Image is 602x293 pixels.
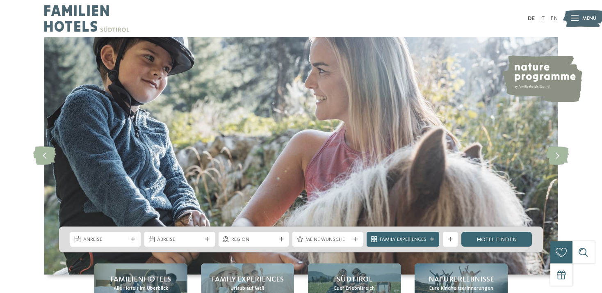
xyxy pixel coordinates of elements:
[110,275,171,285] span: Familienhotels
[44,37,558,275] img: Familienhotels Südtirol: The happy family places
[429,285,493,292] span: Eure Kindheitserinnerungen
[337,275,372,285] span: Südtirol
[582,15,596,22] span: Menü
[540,16,545,21] a: IT
[157,236,202,243] span: Abreise
[380,236,426,243] span: Family Experiences
[230,285,265,292] span: Urlaub auf Maß
[306,236,350,243] span: Meine Wünsche
[461,232,532,247] a: Hotel finden
[231,236,276,243] span: Region
[83,236,128,243] span: Anreise
[334,285,375,292] span: Euer Erlebnisreich
[114,285,168,292] span: Alle Hotels im Überblick
[501,55,582,102] img: nature programme by Familienhotels Südtirol
[528,16,535,21] a: DE
[212,275,284,285] span: Family Experiences
[429,275,494,285] span: Naturerlebnisse
[550,16,558,21] a: EN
